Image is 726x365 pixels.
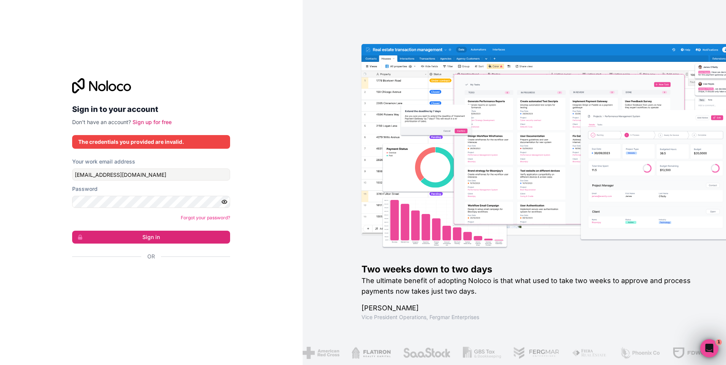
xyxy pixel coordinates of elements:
[700,339,718,357] iframe: Intercom live chat
[568,347,604,359] img: /assets/fiera-fwj2N5v4.png
[361,263,702,275] h1: Two weeks down to two days
[299,347,336,359] img: /assets/american-red-cross-BAupjrZR.png
[147,253,155,260] span: Or
[72,102,230,116] h2: Sign in to your account
[361,313,702,321] h1: Vice President Operations , Fergmar Enterprises
[348,347,387,359] img: /assets/flatiron-C8eUkumj.png
[72,231,230,244] button: Sign in
[716,339,722,345] span: 1
[133,119,172,125] a: Sign up for free
[78,138,224,146] div: The credentials you provided are invalid.
[399,347,447,359] img: /assets/saastock-C6Zbiodz.png
[181,215,230,220] a: Forgot your password?
[616,347,657,359] img: /assets/phoenix-BREaitsQ.png
[72,158,135,165] label: Your work email address
[510,347,556,359] img: /assets/fergmar-CudnrXN5.png
[72,185,98,193] label: Password
[72,196,230,208] input: Password
[72,119,131,125] span: Don't have an account?
[361,303,702,313] h1: [PERSON_NAME]
[68,269,228,285] iframe: Botón Iniciar sesión con Google
[669,347,713,359] img: /assets/fdworks-Bi04fVtw.png
[459,347,498,359] img: /assets/gbstax-C-GtDUiK.png
[72,168,230,181] input: Email address
[361,275,702,297] h2: The ultimate benefit of adopting Noloco is that what used to take two weeks to approve and proces...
